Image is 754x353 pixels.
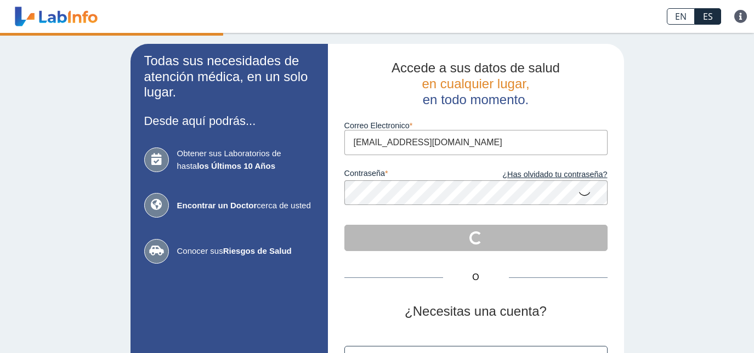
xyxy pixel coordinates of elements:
span: en todo momento. [423,92,529,107]
b: los Últimos 10 Años [197,161,275,170]
b: Riesgos de Salud [223,246,292,255]
span: O [443,271,509,284]
h2: Todas sus necesidades de atención médica, en un solo lugar. [144,53,314,100]
span: cerca de usted [177,200,314,212]
iframe: Help widget launcher [656,310,742,341]
span: en cualquier lugar, [422,76,529,91]
a: ¿Has olvidado tu contraseña? [476,169,608,181]
label: contraseña [344,169,476,181]
a: ES [695,8,721,25]
label: Correo Electronico [344,121,608,130]
span: Conocer sus [177,245,314,258]
span: Accede a sus datos de salud [392,60,560,75]
span: Obtener sus Laboratorios de hasta [177,147,314,172]
h3: Desde aquí podrás... [144,114,314,128]
h2: ¿Necesitas una cuenta? [344,304,608,320]
a: EN [667,8,695,25]
b: Encontrar un Doctor [177,201,257,210]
